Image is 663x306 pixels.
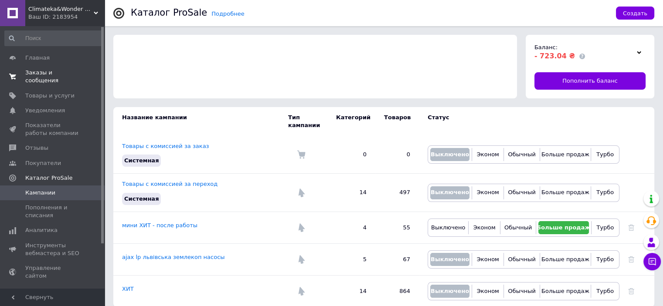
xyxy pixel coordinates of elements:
[327,243,375,275] td: 5
[297,287,306,296] img: Комиссия за переход
[538,221,588,234] button: Больше продаж
[508,288,535,294] span: Обычный
[131,8,207,17] div: Каталог ProSale
[506,285,537,298] button: Обычный
[593,186,617,199] button: Турбо
[474,253,501,266] button: Эконом
[122,181,218,187] a: Товары с комиссией за переход
[431,189,469,195] span: Выключено
[477,189,499,195] span: Эконом
[542,148,588,161] button: Больше продаж
[534,52,575,60] span: - 723.04 ₴
[25,174,72,182] span: Каталог ProSale
[288,107,327,136] td: Тип кампании
[431,224,465,231] span: Выключено
[628,224,634,231] a: Удалить
[534,44,558,50] span: Баланс:
[375,212,419,243] td: 55
[616,7,654,20] button: Создать
[593,148,617,161] button: Турбо
[25,144,48,152] span: Отзывы
[593,285,617,298] button: Турбо
[375,243,419,275] td: 67
[211,10,244,17] a: Подробнее
[25,121,81,137] span: Показатели работы компании
[594,221,617,234] button: Турбо
[122,143,209,149] a: Товары с комиссией за заказ
[643,253,661,270] button: Чат с покупателем
[596,224,614,231] span: Турбо
[25,69,81,84] span: Заказы и сообщения
[562,77,618,85] span: Пополнить баланс
[297,223,306,232] img: Комиссия за переход
[596,151,614,158] span: Турбо
[474,186,501,199] button: Эконом
[4,30,103,46] input: Поиск
[25,107,65,114] span: Уведомления
[297,255,306,264] img: Комиссия за переход
[596,288,614,294] span: Турбо
[25,204,81,219] span: Пополнения и списания
[508,256,535,262] span: Обычный
[25,264,81,280] span: Управление сайтом
[122,254,224,260] a: ajax lp львівська землекоп насосы
[25,189,55,197] span: Кампании
[542,186,588,199] button: Больше продаж
[477,288,499,294] span: Эконом
[503,221,534,234] button: Обычный
[541,189,589,195] span: Больше продаж
[471,221,498,234] button: Эконом
[474,148,501,161] button: Эконом
[375,107,419,136] td: Товаров
[596,256,614,262] span: Турбо
[506,148,537,161] button: Обычный
[430,253,469,266] button: Выключено
[534,72,646,90] a: Пополнить баланс
[431,151,469,158] span: Выключено
[25,242,81,257] span: Инструменты вебмастера и SEO
[419,107,619,136] td: Статус
[541,256,589,262] span: Больше продаж
[477,151,499,158] span: Эконом
[327,174,375,212] td: 14
[25,226,58,234] span: Аналитика
[537,224,590,231] span: Больше продаж
[327,212,375,243] td: 4
[297,150,306,159] img: Комиссия за заказ
[504,224,532,231] span: Обычный
[542,253,588,266] button: Больше продаж
[25,92,75,100] span: Товары и услуги
[297,188,306,197] img: Комиссия за переход
[628,256,634,262] a: Удалить
[474,285,501,298] button: Эконом
[430,285,469,298] button: Выключено
[124,195,159,202] span: Системная
[508,189,535,195] span: Обычный
[593,253,617,266] button: Турбо
[327,136,375,174] td: 0
[542,285,588,298] button: Больше продаж
[375,136,419,174] td: 0
[477,256,499,262] span: Эконом
[124,157,159,164] span: Системная
[28,13,105,21] div: Ваш ID: 2183954
[506,186,537,199] button: Обычный
[541,151,589,158] span: Больше продаж
[628,288,634,294] a: Удалить
[431,256,469,262] span: Выключено
[25,159,61,167] span: Покупатели
[25,287,81,303] span: Кошелек компании
[122,222,197,229] a: мини ХИТ - после работы
[431,288,469,294] span: Выключено
[506,253,537,266] button: Обычный
[28,5,94,13] span: Climateka&Wonder Grass
[596,189,614,195] span: Турбо
[508,151,535,158] span: Обычный
[473,224,496,231] span: Эконом
[623,10,647,17] span: Создать
[327,107,375,136] td: Категорий
[122,286,134,292] a: ХИТ
[375,174,419,212] td: 497
[430,221,466,234] button: Выключено
[430,186,469,199] button: Выключено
